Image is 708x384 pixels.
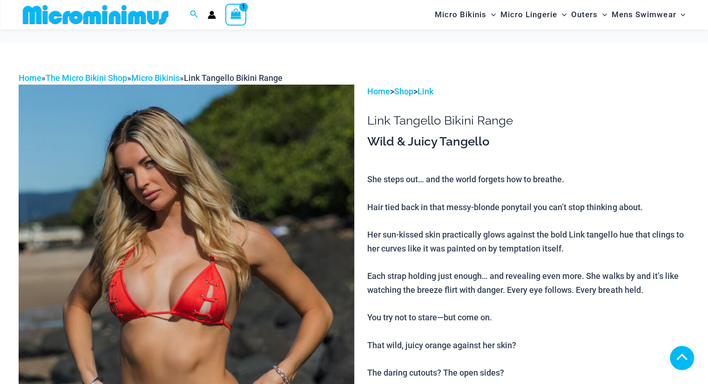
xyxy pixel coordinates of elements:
[486,3,496,26] span: Menu Toggle
[557,3,566,26] span: Menu Toggle
[367,86,390,96] a: Home
[190,9,198,20] a: Search icon link
[571,3,598,26] span: Outers
[367,134,689,150] h3: Wild & Juicy Tangello
[609,3,688,26] a: Mens SwimwearMenu ToggleMenu Toggle
[131,73,180,83] a: Micro Bikinis
[569,3,609,26] a: OutersMenu ToggleMenu Toggle
[19,73,283,83] span: » » »
[19,73,41,83] a: Home
[367,85,689,99] p: > >
[225,4,247,25] a: View Shopping Cart, 1 items
[208,11,216,19] a: Account icon link
[394,86,413,96] a: Shop
[367,113,689,128] h1: Link Tangello Bikini Range
[612,3,676,26] span: Mens Swimwear
[498,3,569,26] a: Micro LingerieMenu ToggleMenu Toggle
[500,3,557,26] span: Micro Lingerie
[676,3,685,26] span: Menu Toggle
[184,73,283,83] span: Link Tangello Bikini Range
[19,4,172,25] img: MM SHOP LOGO FLAT
[46,73,127,83] a: The Micro Bikini Shop
[431,1,689,28] nav: Site Navigation
[418,86,433,96] a: Link
[435,3,486,26] span: Micro Bikinis
[598,3,607,26] span: Menu Toggle
[432,3,498,26] a: Micro BikinisMenu ToggleMenu Toggle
